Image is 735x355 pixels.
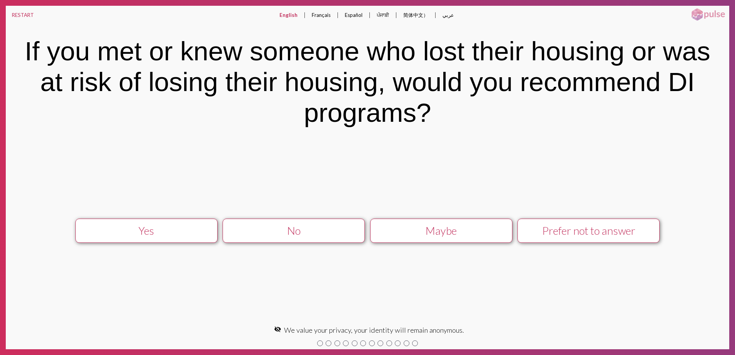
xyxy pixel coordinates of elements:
button: English [273,6,304,24]
button: 简体中文） [397,6,434,25]
div: If you met or knew someone who lost their housing or was at risk of losing their housing, would y... [17,36,719,128]
button: ਪੰਜਾਬੀ [371,6,395,25]
div: No [230,224,358,237]
button: Español [339,6,369,24]
span: We value your privacy, your identity will remain anonymous. [284,326,464,334]
button: Yes [75,219,218,243]
button: Français [306,6,337,24]
mat-icon: visibility_off [274,326,281,333]
button: RESTART [6,6,40,24]
div: Maybe [377,224,505,237]
div: Yes [83,224,210,237]
button: Maybe [370,219,512,243]
button: Prefer not to answer [517,219,660,243]
button: عربي [436,6,460,24]
div: Prefer not to answer [525,224,652,237]
img: pulsehorizontalsmall.png [689,8,727,22]
button: No [223,219,365,243]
